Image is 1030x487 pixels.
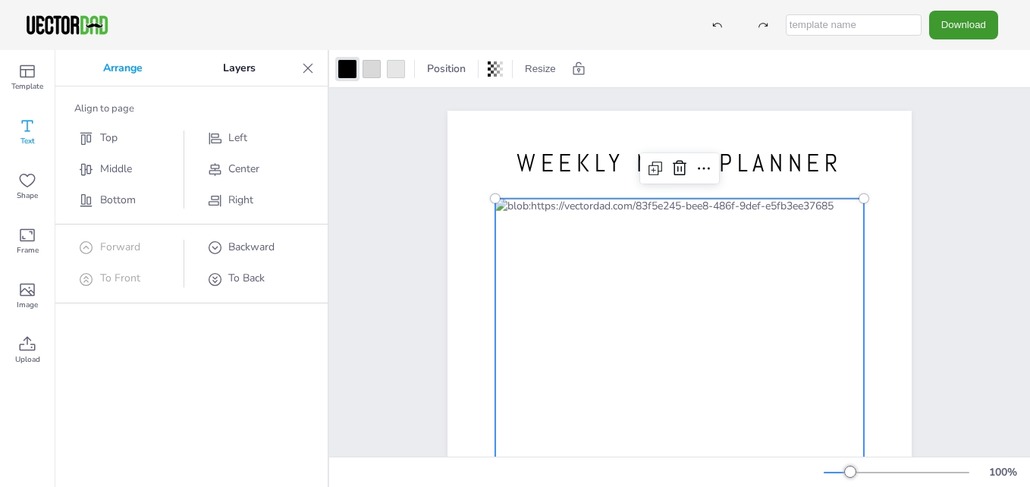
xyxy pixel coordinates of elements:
[63,50,183,86] p: Arrange
[17,244,39,256] span: Frame
[100,130,118,145] span: Top
[228,162,259,176] span: Center
[100,162,132,176] span: Middle
[984,465,1021,479] div: 100 %
[228,130,247,145] span: Left
[11,80,43,93] span: Template
[100,240,140,254] span: Forward
[183,50,296,86] p: Layers
[424,61,469,76] span: Position
[519,57,562,81] button: Resize
[228,240,275,254] span: Backward
[15,353,40,366] span: Upload
[228,193,253,207] span: Right
[100,271,140,285] span: To Front
[17,299,38,311] span: Image
[74,102,309,115] div: Align to page
[24,14,110,36] img: VectorDad-1.png
[786,14,922,36] input: template name
[517,147,843,179] span: WEEKLY MEAL PLANNER
[100,193,136,207] span: Bottom
[20,135,35,147] span: Text
[17,190,38,202] span: Shape
[929,11,998,39] button: Download
[228,271,265,285] span: To Back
